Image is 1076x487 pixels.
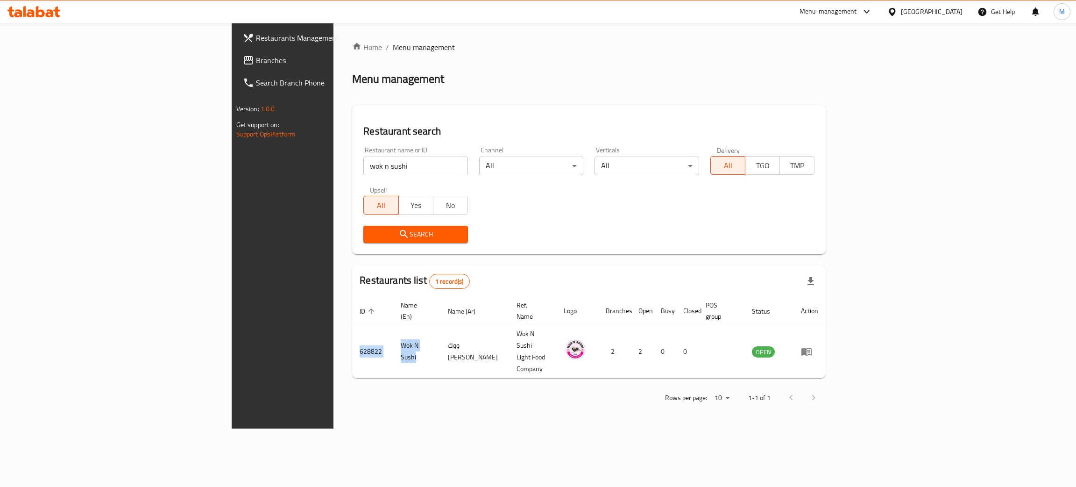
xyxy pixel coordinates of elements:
button: All [710,156,745,175]
button: All [363,196,398,215]
p: Rows per page: [665,392,707,404]
span: Version: [236,103,259,115]
td: 0 [653,325,676,378]
th: Busy [653,297,676,325]
a: Support.OpsPlatform [236,128,296,140]
td: ووك [PERSON_NAME] [440,325,509,378]
div: Menu [801,346,818,357]
span: Branches [256,55,404,66]
a: Restaurants Management [235,27,411,49]
label: Upsell [370,186,387,193]
span: M [1059,7,1065,17]
button: Search [363,226,468,243]
span: 1.0.0 [261,103,275,115]
th: Logo [556,297,598,325]
span: Ref. Name [517,300,545,322]
th: Open [631,297,653,325]
span: 1 record(s) [430,277,469,286]
div: Menu-management [800,6,857,17]
h2: Restaurants list [360,273,469,289]
span: Search Branch Phone [256,77,404,88]
span: TGO [749,159,776,172]
span: Menu management [393,42,455,53]
div: All [479,157,584,175]
p: 1-1 of 1 [748,392,771,404]
td: Wok N Sushi Light Food Company [509,325,556,378]
span: TMP [784,159,811,172]
a: Branches [235,49,411,72]
div: All [595,157,699,175]
button: Yes [398,196,433,215]
td: 2 [598,325,631,378]
div: Export file [800,270,822,293]
th: Branches [598,297,631,325]
table: enhanced table [352,297,826,378]
button: TGO [745,156,780,175]
span: Restaurants Management [256,32,404,43]
span: POS group [706,300,733,322]
button: TMP [779,156,814,175]
a: Search Branch Phone [235,72,411,94]
th: Action [793,297,826,325]
span: No [437,199,464,212]
span: Get support on: [236,119,279,131]
div: [GEOGRAPHIC_DATA] [901,7,963,17]
td: Wok N Sushi [393,325,440,378]
span: Yes [403,199,430,212]
nav: breadcrumb [352,42,826,53]
div: Total records count [429,274,470,289]
input: Search for restaurant name or ID.. [363,157,468,175]
label: Delivery [717,147,740,153]
span: Status [752,306,782,317]
span: All [715,159,742,172]
button: No [433,196,468,215]
span: Name (Ar) [448,306,488,317]
img: Wok N Sushi [564,338,587,361]
span: OPEN [752,347,775,358]
td: 0 [676,325,698,378]
th: Closed [676,297,698,325]
span: ID [360,306,377,317]
span: Search [371,229,460,240]
div: Rows per page: [711,391,733,405]
h2: Restaurant search [363,124,814,138]
span: Name (En) [401,300,429,322]
span: All [368,199,395,212]
td: 2 [631,325,653,378]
